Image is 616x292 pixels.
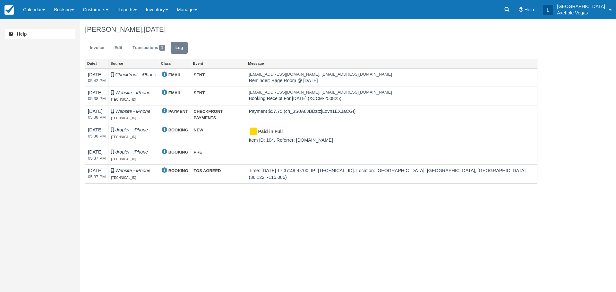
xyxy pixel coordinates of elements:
[128,42,170,54] a: Transactions1
[194,90,205,95] strong: SENT
[4,5,14,15] img: checkfront-main-nav-mini-logo.png
[111,98,136,101] span: [TECHNICAL_ID]
[249,89,535,96] em: [EMAIL_ADDRESS][DOMAIN_NAME], [EMAIL_ADDRESS][DOMAIN_NAME]
[115,72,156,77] i: Checkfront - iPhone
[115,149,148,154] i: droplet - iPhone
[168,168,188,173] strong: BOOKING
[525,7,534,12] span: Help
[85,69,108,87] td: [DATE]
[111,135,136,139] span: [TECHNICAL_ID]
[159,45,165,51] span: 1
[194,109,223,121] strong: CHECKFRONT PAYMENTS
[194,72,205,77] strong: SENT
[5,29,75,39] a: Help
[88,78,106,84] em: 2025-08-25 17:42:55-0700
[108,59,158,68] a: Source
[85,124,108,146] td: [DATE]
[246,59,537,68] a: Message
[111,176,136,179] span: [TECHNICAL_ID]
[246,87,537,105] td: Booking Receipt For [DATE] (XCCM-250825)
[17,31,27,37] b: Help
[168,109,188,114] strong: PAYMENT
[85,146,108,165] td: [DATE]
[168,150,188,154] strong: BOOKING
[168,72,181,77] strong: EMAIL
[191,59,246,68] a: Event
[85,59,108,68] a: Date
[246,105,537,124] td: Payment $57.75 (ch_3S0AuJBDztzjLovn1EXJaCGI)
[115,127,148,132] i: droplet - iPhone
[88,155,106,162] em: 2025-08-25 17:37:48-0700
[246,69,537,87] td: Reminder: Rage Room @ [DATE]
[168,90,181,95] strong: EMAIL
[557,3,605,10] p: [GEOGRAPHIC_DATA]
[111,157,136,161] span: [TECHNICAL_ID]
[88,114,106,121] em: 2025-08-25 17:38:43-0700
[249,71,535,78] em: [EMAIL_ADDRESS][DOMAIN_NAME], [EMAIL_ADDRESS][DOMAIN_NAME]
[194,168,221,173] strong: TOS AGREED
[144,25,166,33] span: [DATE]
[159,59,191,68] a: Class
[249,127,529,137] div: Paid in Full
[88,133,106,139] em: 2025-08-25 17:38:42-0700
[246,124,537,146] td: Item ID: 104, Referrer: [DOMAIN_NAME]
[88,174,106,180] em: 2025-08-25 17:37:48-0700
[88,96,106,102] em: 2025-08-25 17:38:43-0700
[168,128,188,132] strong: BOOKING
[543,5,553,15] div: L
[111,116,136,120] span: [TECHNICAL_ID]
[85,105,108,124] td: [DATE]
[171,42,188,54] a: Log
[194,128,203,132] strong: NEW
[115,109,150,114] i: Website - iPhone
[85,26,537,33] h1: [PERSON_NAME],
[85,42,109,54] a: Invoice
[557,10,605,16] p: Axehole Vegas
[85,87,108,105] td: [DATE]
[519,7,523,12] i: Help
[246,165,537,183] td: Time: [DATE] 17:37:48 -0700. IP: [TECHNICAL_ID]. Location: [GEOGRAPHIC_DATA], [GEOGRAPHIC_DATA], ...
[110,42,127,54] a: Edit
[85,165,108,183] td: [DATE]
[115,90,150,95] i: Website - iPhone
[115,168,150,173] i: Website - iPhone
[194,150,202,154] strong: PRE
